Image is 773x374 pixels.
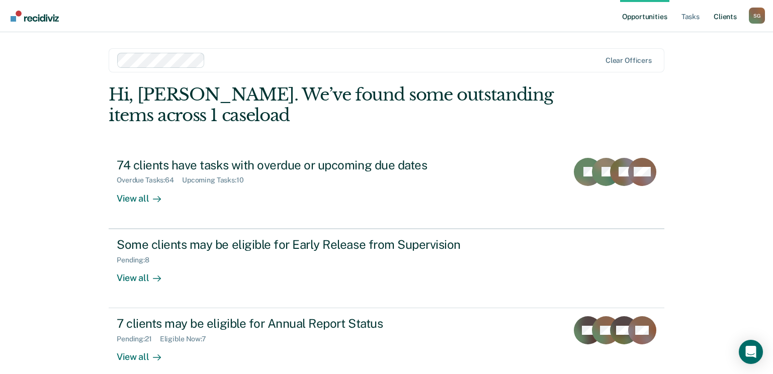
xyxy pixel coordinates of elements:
button: Profile dropdown button [749,8,765,24]
div: View all [117,343,173,363]
div: Loading data... [363,230,410,238]
div: Open Intercom Messenger [739,340,763,364]
div: Clear officers [606,56,652,65]
div: S G [749,8,765,24]
img: Recidiviz [11,11,59,22]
